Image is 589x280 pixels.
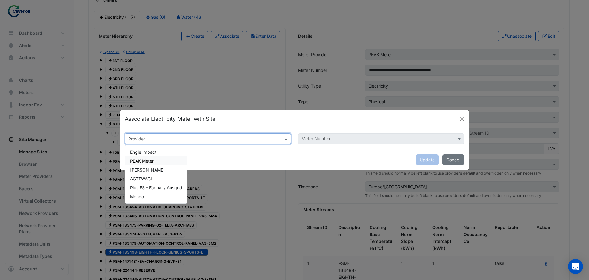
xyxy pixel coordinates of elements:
[130,185,182,190] span: Plus ES - Formally Ausgrid
[130,167,165,172] span: [PERSON_NAME]
[130,149,156,155] span: Engie Impact
[130,176,153,181] span: ACTEWAGL
[130,158,154,164] span: PEAK Meter
[568,259,583,274] div: Open Intercom Messenger
[130,194,144,199] span: Mondo
[442,154,464,165] button: Cancel
[457,115,467,124] button: Close
[125,115,215,123] h5: Associate Electricity Meter with Site
[294,133,468,144] div: Please select Provider first
[125,145,187,204] ng-dropdown-panel: Options list
[301,135,331,143] div: Meter Number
